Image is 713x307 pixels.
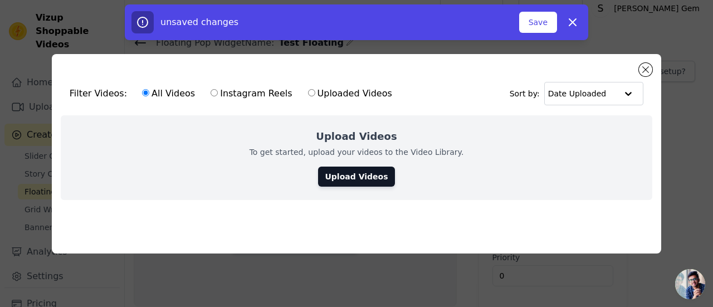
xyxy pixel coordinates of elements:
a: Upload Videos [318,167,394,187]
div: Sort by: [510,82,644,105]
button: Close modal [639,63,652,76]
button: Save [519,12,557,33]
h2: Upload Videos [316,129,397,144]
a: Open chat [675,269,705,299]
div: Filter Videos: [70,81,398,106]
label: Uploaded Videos [307,86,393,101]
span: unsaved changes [160,17,238,27]
label: Instagram Reels [210,86,292,101]
label: All Videos [141,86,196,101]
p: To get started, upload your videos to the Video Library. [250,147,464,158]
